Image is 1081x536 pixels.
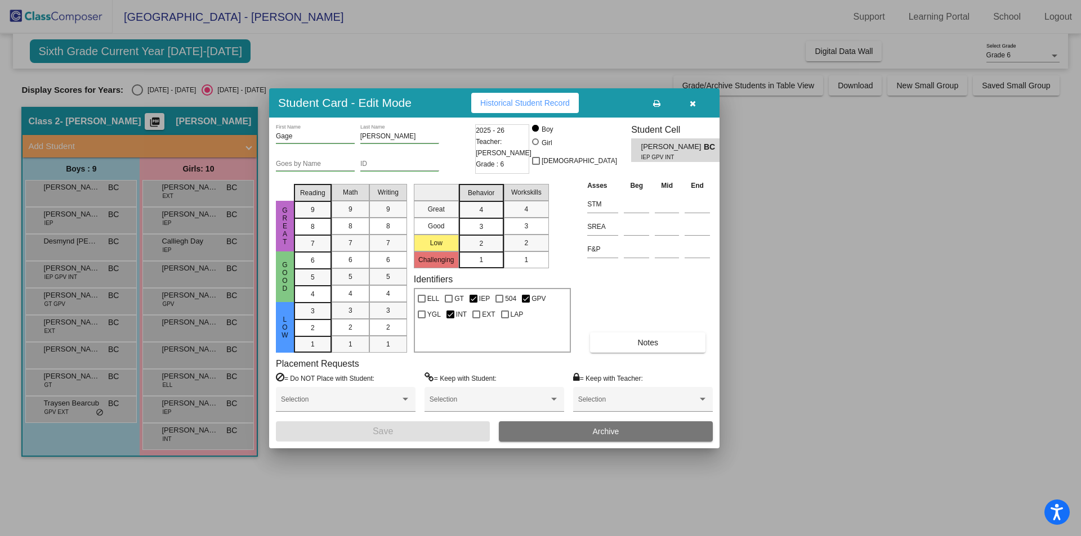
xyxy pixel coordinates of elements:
[531,292,546,305] span: GPV
[349,272,352,282] span: 5
[349,322,352,332] span: 2
[373,426,393,436] span: Save
[427,292,439,305] span: ELL
[479,222,483,232] span: 3
[311,238,315,249] span: 7
[311,222,315,232] span: 8
[479,238,483,249] span: 2
[590,332,705,353] button: Notes
[621,179,652,192] th: Beg
[386,204,390,214] span: 9
[511,187,542,197] span: Workskills
[349,339,352,349] span: 1
[280,316,290,339] span: Low
[587,218,618,235] input: assessment
[386,221,390,231] span: 8
[682,179,713,192] th: End
[300,188,325,198] span: Reading
[280,261,290,292] span: Good
[378,187,399,197] span: Writing
[386,305,390,316] span: 3
[641,141,704,153] span: [PERSON_NAME]
[593,427,619,436] span: Archive
[311,289,315,299] span: 4
[524,204,528,214] span: 4
[479,292,490,305] span: IEP
[476,159,504,170] span: Grade : 6
[524,238,528,248] span: 2
[704,141,720,153] span: BC
[311,255,315,265] span: 6
[456,308,467,321] span: INT
[499,421,713,442] button: Archive
[311,306,315,316] span: 3
[480,98,570,107] span: Historical Student Record
[425,372,497,384] label: = Keep with Student:
[386,238,390,248] span: 7
[276,358,359,369] label: Placement Requests
[584,179,621,192] th: Asses
[349,204,352,214] span: 9
[476,125,504,136] span: 2025 - 26
[278,96,412,110] h3: Student Card - Edit Mode
[386,272,390,282] span: 5
[641,153,696,161] span: IEP GPV INT
[311,339,315,349] span: 1
[541,124,553,134] div: Boy
[482,308,495,321] span: EXT
[427,308,441,321] span: YGL
[524,255,528,265] span: 1
[276,160,355,168] input: goes by name
[631,124,729,135] h3: Student Cell
[349,305,352,316] span: 3
[349,289,352,299] span: 4
[652,179,682,192] th: Mid
[386,322,390,332] span: 2
[343,187,358,197] span: Math
[587,241,618,258] input: assessment
[349,221,352,231] span: 8
[541,138,552,148] div: Girl
[505,292,516,305] span: 504
[276,372,374,384] label: = Do NOT Place with Student:
[573,372,643,384] label: = Keep with Teacher:
[280,206,290,246] span: Great
[349,238,352,248] span: 7
[587,196,618,213] input: assessment
[479,205,483,215] span: 4
[386,255,390,265] span: 6
[311,205,315,215] span: 9
[476,136,531,159] span: Teacher: [PERSON_NAME]
[479,255,483,265] span: 1
[311,323,315,333] span: 2
[524,221,528,231] span: 3
[542,154,617,168] span: [DEMOGRAPHIC_DATA]
[511,308,524,321] span: LAP
[637,338,658,347] span: Notes
[386,289,390,299] span: 4
[414,274,453,285] label: Identifiers
[349,255,352,265] span: 6
[468,188,494,198] span: Behavior
[276,421,490,442] button: Save
[454,292,464,305] span: GT
[311,272,315,282] span: 5
[386,339,390,349] span: 1
[471,93,579,113] button: Historical Student Record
